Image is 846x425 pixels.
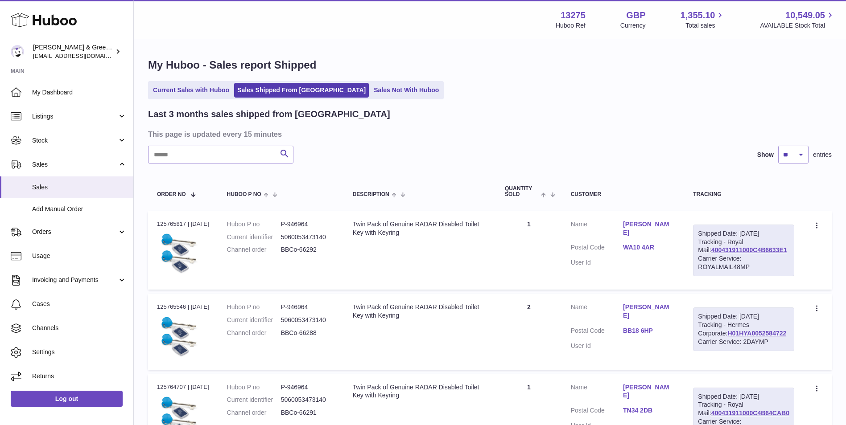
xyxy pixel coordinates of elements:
[227,245,281,254] dt: Channel order
[698,338,789,346] div: Carrier Service: 2DAYMP
[11,391,123,407] a: Log out
[157,383,209,391] div: 125764707 | [DATE]
[353,383,487,400] div: Twin Pack of Genuine RADAR Disabled Toilet Key with Keyring
[148,58,832,72] h1: My Huboo - Sales report Shipped
[496,294,562,369] td: 2
[11,45,24,58] img: internalAdmin-13275@internal.huboo.com
[698,392,789,401] div: Shipped Date: [DATE]
[727,330,786,337] a: H01HYA0052584722
[571,327,623,337] dt: Postal Code
[32,205,127,213] span: Add Manual Order
[281,409,335,417] dd: BBCo-66291
[157,231,202,275] img: $_57.JPG
[623,303,675,320] a: [PERSON_NAME]
[685,21,725,30] span: Total sales
[234,83,369,98] a: Sales Shipped From [GEOGRAPHIC_DATA]
[620,21,646,30] div: Currency
[281,233,335,241] dd: 5060053473140
[571,258,623,267] dt: User Id
[32,324,127,332] span: Channels
[698,229,789,238] div: Shipped Date: [DATE]
[693,307,794,351] div: Tracking - Hermes Corporate:
[571,383,623,402] dt: Name
[32,88,127,97] span: My Dashboard
[281,329,335,337] dd: BBCo-66288
[32,160,117,169] span: Sales
[33,52,131,59] span: [EMAIL_ADDRESS][DOMAIN_NAME]
[227,329,281,337] dt: Channel order
[353,220,487,237] div: Twin Pack of Genuine RADAR Disabled Toilet Key with Keyring
[281,316,335,324] dd: 5060053473140
[693,192,794,197] div: Tracking
[561,9,586,21] strong: 13275
[693,225,794,276] div: Tracking - Royal Mail:
[227,233,281,241] dt: Current identifier
[227,192,261,197] span: Huboo P no
[32,372,127,380] span: Returns
[32,252,127,260] span: Usage
[148,108,390,120] h2: Last 3 months sales shipped from [GEOGRAPHIC_DATA]
[571,243,623,254] dt: Postal Code
[681,9,726,30] a: 1,355.10 Total sales
[148,129,829,139] h3: This page is updated every 15 minutes
[32,300,127,308] span: Cases
[760,9,835,30] a: 10,549.05 AVAILABLE Stock Total
[157,192,186,197] span: Order No
[227,303,281,311] dt: Huboo P no
[353,303,487,320] div: Twin Pack of Genuine RADAR Disabled Toilet Key with Keyring
[227,316,281,324] dt: Current identifier
[711,409,789,417] a: 400431911000C4B64CAB0
[571,342,623,350] dt: User Id
[32,276,117,284] span: Invoicing and Payments
[623,327,675,335] a: BB18 6HP
[33,43,113,60] div: [PERSON_NAME] & Green Ltd
[556,21,586,30] div: Huboo Ref
[757,151,774,159] label: Show
[353,192,389,197] span: Description
[32,348,127,356] span: Settings
[32,228,117,236] span: Orders
[496,211,562,290] td: 1
[698,312,789,321] div: Shipped Date: [DATE]
[281,245,335,254] dd: BBCo-66292
[623,383,675,400] a: [PERSON_NAME]
[571,220,623,239] dt: Name
[32,183,127,192] span: Sales
[227,383,281,392] dt: Huboo P no
[227,396,281,404] dt: Current identifier
[505,186,539,197] span: Quantity Sold
[760,21,835,30] span: AVAILABLE Stock Total
[623,243,675,252] a: WA10 4AR
[626,9,645,21] strong: GBP
[157,303,209,311] div: 125765546 | [DATE]
[623,406,675,415] a: TN34 2DB
[698,254,789,271] div: Carrier Service: ROYALMAIL48MP
[623,220,675,237] a: [PERSON_NAME]
[571,303,623,322] dt: Name
[281,396,335,404] dd: 5060053473140
[227,220,281,229] dt: Huboo P no
[281,303,335,311] dd: P-946964
[711,246,787,253] a: 400431911000C4B6633E1
[571,192,676,197] div: Customer
[157,314,202,359] img: $_57.JPG
[371,83,442,98] a: Sales Not With Huboo
[157,220,209,228] div: 125765817 | [DATE]
[281,383,335,392] dd: P-946964
[150,83,232,98] a: Current Sales with Huboo
[813,151,832,159] span: entries
[785,9,825,21] span: 10,549.05
[32,136,117,145] span: Stock
[227,409,281,417] dt: Channel order
[681,9,715,21] span: 1,355.10
[571,406,623,417] dt: Postal Code
[32,112,117,121] span: Listings
[281,220,335,229] dd: P-946964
